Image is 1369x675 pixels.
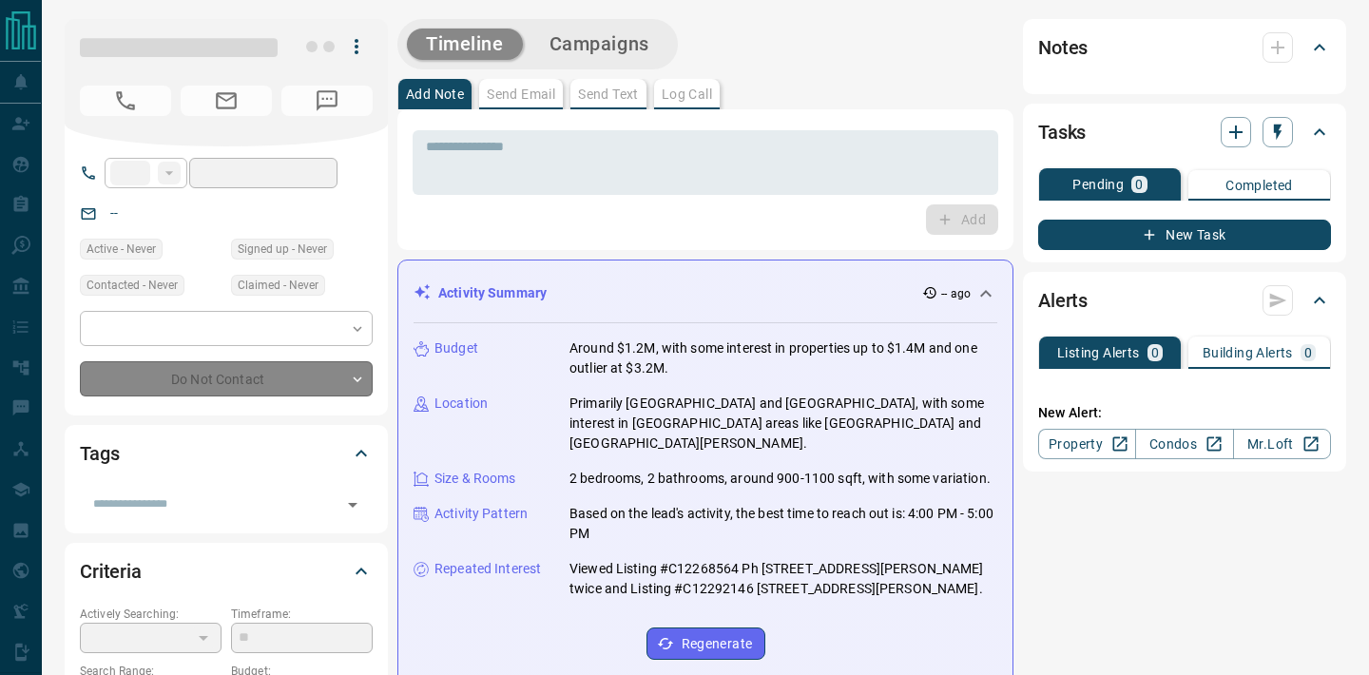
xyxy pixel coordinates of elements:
[569,394,997,453] p: Primarily [GEOGRAPHIC_DATA] and [GEOGRAPHIC_DATA], with some interest in [GEOGRAPHIC_DATA] areas ...
[1135,178,1143,191] p: 0
[80,556,142,587] h2: Criteria
[1233,429,1331,459] a: Mr.Loft
[646,627,765,660] button: Regenerate
[1151,346,1159,359] p: 0
[569,469,991,489] p: 2 bedrooms, 2 bathrooms, around 900-1100 sqft, with some variation.
[434,504,528,524] p: Activity Pattern
[87,276,178,295] span: Contacted - Never
[339,492,366,518] button: Open
[1304,346,1312,359] p: 0
[1038,32,1088,63] h2: Notes
[281,86,373,116] span: No Number
[87,240,156,259] span: Active - Never
[231,606,373,623] p: Timeframe:
[80,86,171,116] span: No Number
[238,276,318,295] span: Claimed - Never
[80,431,373,476] div: Tags
[110,205,118,221] a: --
[238,240,327,259] span: Signed up - Never
[406,87,464,101] p: Add Note
[80,606,222,623] p: Actively Searching:
[1038,403,1331,423] p: New Alert:
[1038,429,1136,459] a: Property
[434,559,541,579] p: Repeated Interest
[569,504,997,544] p: Based on the lead's activity, the best time to reach out is: 4:00 PM - 5:00 PM
[80,361,373,396] div: Do Not Contact
[438,283,547,303] p: Activity Summary
[1038,220,1331,250] button: New Task
[80,438,119,469] h2: Tags
[1135,429,1233,459] a: Condos
[1038,285,1088,316] h2: Alerts
[414,276,997,311] div: Activity Summary-- ago
[434,338,478,358] p: Budget
[1038,278,1331,323] div: Alerts
[1038,109,1331,155] div: Tasks
[1038,117,1086,147] h2: Tasks
[1203,346,1293,359] p: Building Alerts
[569,338,997,378] p: Around $1.2M, with some interest in properties up to $1.4M and one outlier at $3.2M.
[569,559,997,599] p: Viewed Listing #C12268564 Ph [STREET_ADDRESS][PERSON_NAME] twice and Listing #C12292146 [STREET_A...
[80,549,373,594] div: Criteria
[1072,178,1124,191] p: Pending
[941,285,971,302] p: -- ago
[407,29,523,60] button: Timeline
[1225,179,1293,192] p: Completed
[434,394,488,414] p: Location
[1038,25,1331,70] div: Notes
[1057,346,1140,359] p: Listing Alerts
[434,469,516,489] p: Size & Rooms
[181,86,272,116] span: No Email
[530,29,668,60] button: Campaigns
